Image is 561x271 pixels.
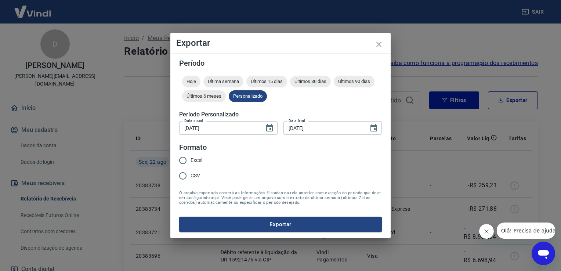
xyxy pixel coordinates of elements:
button: Choose date, selected date is 20 de ago de 2025 [262,121,277,135]
span: Últimos 30 dias [290,79,331,84]
input: DD/MM/YYYY [179,121,259,135]
div: Últimos 90 dias [334,76,374,87]
h4: Exportar [176,39,385,47]
legend: Formato [179,142,207,153]
iframe: Botão para abrir a janela de mensagens [532,242,555,265]
span: CSV [191,172,200,180]
iframe: Mensagem da empresa [497,223,555,239]
span: Olá! Precisa de ajuda? [4,5,62,11]
input: DD/MM/YYYY [283,121,363,135]
span: Hoje [182,79,200,84]
span: Últimos 6 meses [182,93,226,99]
span: Últimos 90 dias [334,79,374,84]
iframe: Fechar mensagem [479,224,494,239]
div: Hoje [182,76,200,87]
div: Últimos 30 dias [290,76,331,87]
button: Exportar [179,217,382,232]
div: Personalizado [229,90,267,102]
span: Últimos 15 dias [246,79,287,84]
button: Choose date, selected date is 22 de ago de 2025 [366,121,381,135]
button: close [370,36,388,53]
h5: Período Personalizado [179,111,382,118]
span: O arquivo exportado conterá as informações filtradas na tela anterior com exceção do período que ... [179,191,382,205]
h5: Período [179,59,382,67]
label: Data final [289,118,305,123]
div: Últimos 6 meses [182,90,226,102]
div: Última semana [203,76,243,87]
label: Data inicial [184,118,203,123]
div: Últimos 15 dias [246,76,287,87]
span: Personalizado [229,93,267,99]
span: Última semana [203,79,243,84]
span: Excel [191,156,202,164]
